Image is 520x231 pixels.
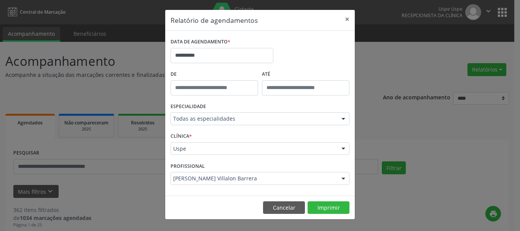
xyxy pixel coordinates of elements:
[173,115,334,123] span: Todas as especialidades
[173,175,334,182] span: [PERSON_NAME] Villalon Barrera
[262,69,349,80] label: ATÉ
[173,145,334,153] span: Uspe
[171,101,206,113] label: ESPECIALIDADE
[171,15,258,25] h5: Relatório de agendamentos
[171,69,258,80] label: De
[308,201,349,214] button: Imprimir
[340,10,355,29] button: Close
[171,160,205,172] label: PROFISSIONAL
[171,131,192,142] label: CLÍNICA
[171,36,230,48] label: DATA DE AGENDAMENTO
[263,201,305,214] button: Cancelar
